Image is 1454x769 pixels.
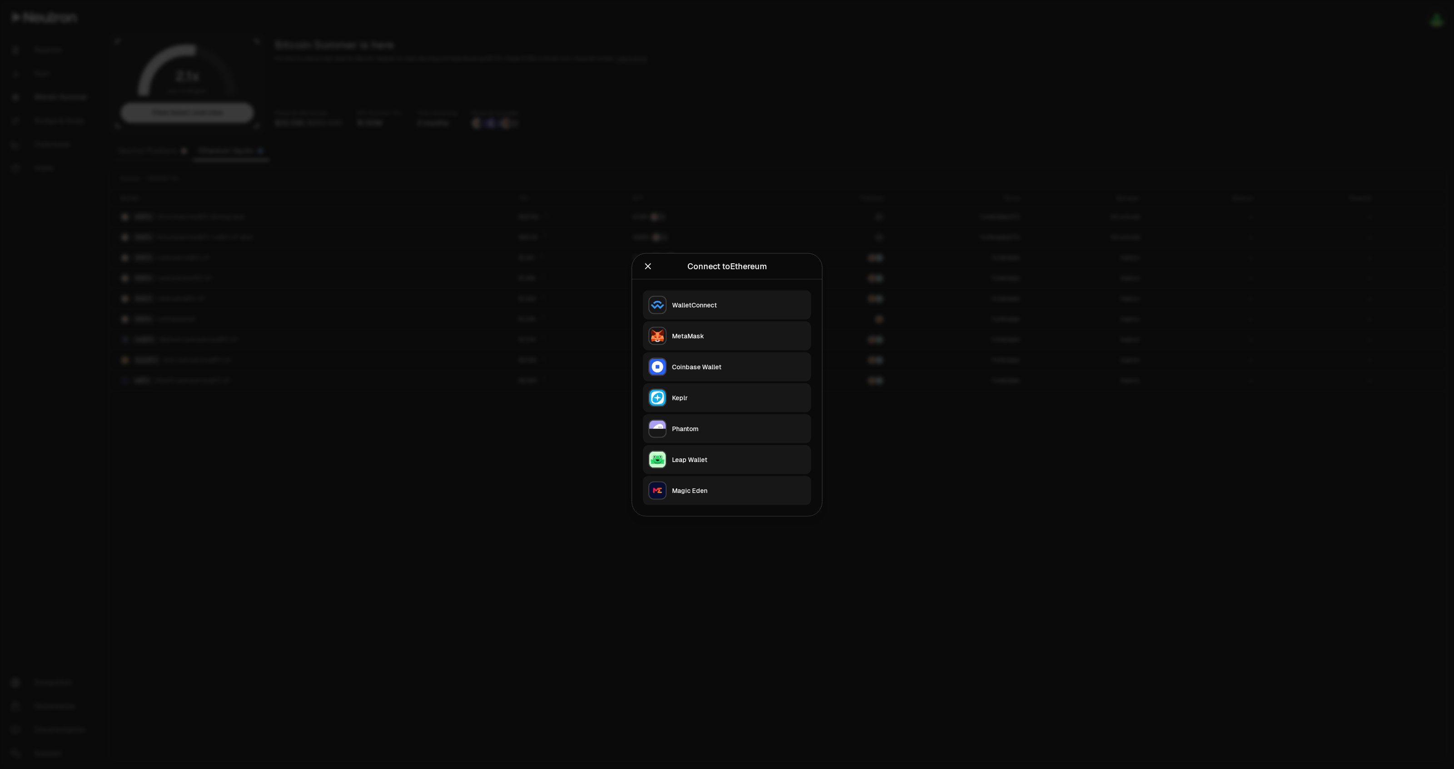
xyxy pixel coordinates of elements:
img: Coinbase Wallet [649,358,666,375]
button: Coinbase WalletCoinbase Wallet [643,352,811,381]
button: Leap WalletLeap Wallet [643,445,811,474]
button: WalletConnectWalletConnect [643,290,811,319]
button: PhantomPhantom [643,414,811,443]
div: WalletConnect [672,300,806,309]
img: Magic Eden [649,482,666,498]
button: MetaMaskMetaMask [643,321,811,350]
img: Leap Wallet [649,451,666,467]
img: MetaMask [649,327,666,344]
button: KeplrKeplr [643,383,811,412]
div: Coinbase Wallet [672,362,806,371]
button: Magic EdenMagic Eden [643,476,811,505]
div: Phantom [672,424,806,433]
div: Magic Eden [672,486,806,495]
div: MetaMask [672,331,806,340]
img: Keplr [649,389,666,406]
img: Phantom [649,420,666,437]
button: Close [643,260,653,272]
div: Keplr [672,393,806,402]
img: WalletConnect [649,297,666,313]
div: Connect to Ethereum [687,260,767,272]
div: Leap Wallet [672,455,806,464]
